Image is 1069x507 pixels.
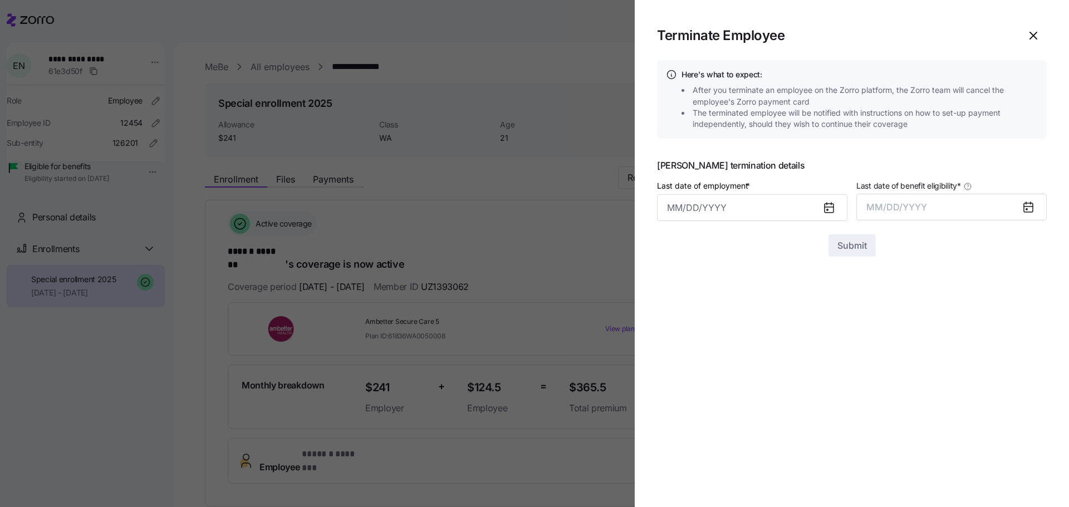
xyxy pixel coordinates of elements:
h4: Here's what to expect: [681,69,1038,80]
label: Last date of employment [657,180,752,192]
span: Submit [837,239,867,252]
button: MM/DD/YYYY [856,194,1047,220]
input: MM/DD/YYYY [657,194,847,221]
h1: Terminate Employee [657,27,1011,44]
span: Last date of benefit eligibility * [856,180,961,191]
span: MM/DD/YYYY [866,201,927,213]
span: [PERSON_NAME] termination details [657,161,1047,170]
span: After you terminate an employee on the Zorro platform, the Zorro team will cancel the employee's ... [693,85,1041,107]
button: Submit [828,234,876,257]
span: The terminated employee will be notified with instructions on how to set-up payment independently... [693,107,1041,130]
